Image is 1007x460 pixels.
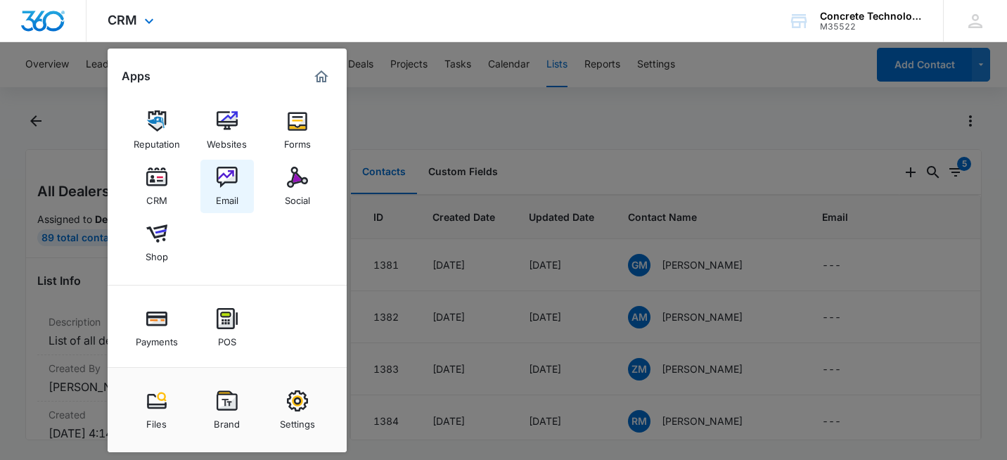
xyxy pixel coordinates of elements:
a: Social [271,160,324,213]
a: Settings [271,383,324,437]
div: CRM [146,188,167,206]
a: Brand [200,383,254,437]
span: CRM [108,13,137,27]
a: Forms [271,103,324,157]
div: Websites [207,132,247,150]
a: POS [200,301,254,354]
a: Files [130,383,184,437]
a: Payments [130,301,184,354]
div: Files [146,411,167,430]
a: Shop [130,216,184,269]
a: CRM [130,160,184,213]
div: account id [820,22,923,32]
div: Brand [214,411,240,430]
div: Reputation [134,132,180,150]
div: Forms [284,132,311,150]
div: Settings [280,411,315,430]
h2: Apps [122,70,150,83]
div: Email [216,188,238,206]
a: Marketing 360® Dashboard [310,65,333,88]
a: Websites [200,103,254,157]
div: Payments [136,329,178,347]
div: Social [285,188,310,206]
a: Email [200,160,254,213]
div: Shop [146,244,168,262]
div: POS [218,329,236,347]
div: account name [820,11,923,22]
a: Reputation [130,103,184,157]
